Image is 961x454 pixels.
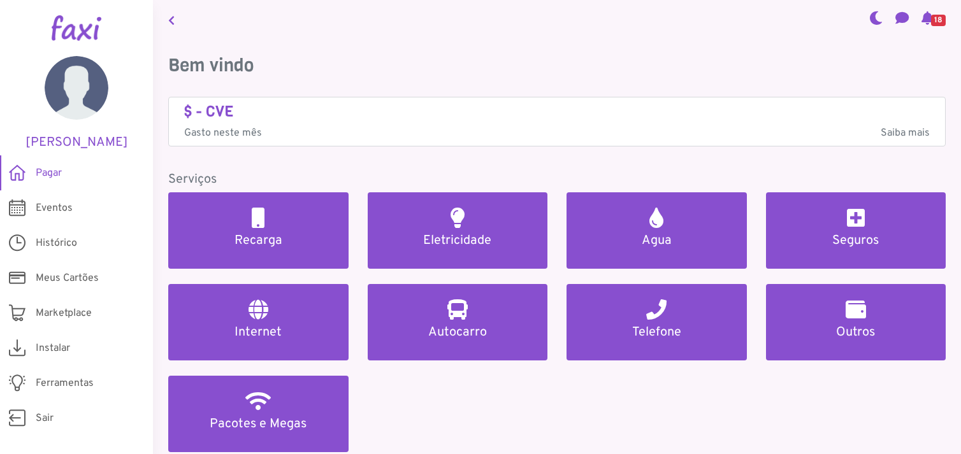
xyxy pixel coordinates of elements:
a: Recarga [168,192,349,269]
a: Internet [168,284,349,360]
a: Agua [567,192,747,269]
a: Seguros [766,192,946,269]
h5: Eletricidade [383,233,533,248]
span: Histórico [36,236,77,251]
a: Pacotes e Megas [168,376,349,452]
a: $ - CVE Gasto neste mêsSaiba mais [184,103,930,141]
a: [PERSON_NAME] [19,56,134,150]
h5: Internet [184,325,333,340]
span: Pagar [36,166,62,181]
span: Instalar [36,341,70,356]
h5: Telefone [582,325,732,340]
a: Telefone [567,284,747,360]
h5: Outros [781,325,931,340]
span: 18 [931,15,946,26]
span: Marketplace [36,306,92,321]
h5: [PERSON_NAME] [19,135,134,150]
h4: $ - CVE [184,103,930,121]
h5: Recarga [184,233,333,248]
span: Ferramentas [36,376,94,391]
h5: Seguros [781,233,931,248]
span: Saiba mais [881,125,930,141]
a: Autocarro [368,284,548,360]
a: Outros [766,284,946,360]
span: Meus Cartões [36,271,99,286]
a: Eletricidade [368,192,548,269]
h5: Autocarro [383,325,533,340]
h5: Serviços [168,172,946,187]
span: Sair [36,411,54,426]
span: Eventos [36,201,73,216]
h3: Bem vindo [168,55,946,76]
h5: Pacotes e Megas [184,416,333,432]
h5: Agua [582,233,732,248]
p: Gasto neste mês [184,125,930,141]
